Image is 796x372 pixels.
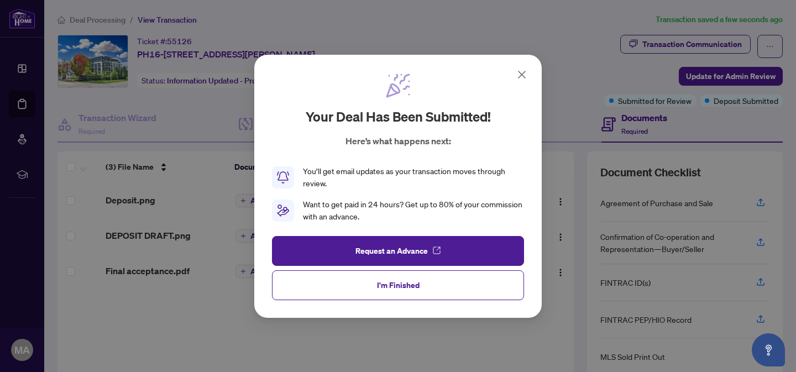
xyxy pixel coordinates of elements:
h2: Your deal has been submitted! [306,108,491,125]
button: Request an Advance [272,235,524,265]
span: I'm Finished [377,276,420,294]
button: Open asap [752,333,785,366]
p: Here’s what happens next: [345,134,451,148]
div: You’ll get email updates as your transaction moves through review. [303,165,524,190]
div: Want to get paid in 24 hours? Get up to 80% of your commission with an advance. [303,198,524,223]
button: I'm Finished [272,270,524,300]
span: Request an Advance [355,242,428,259]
